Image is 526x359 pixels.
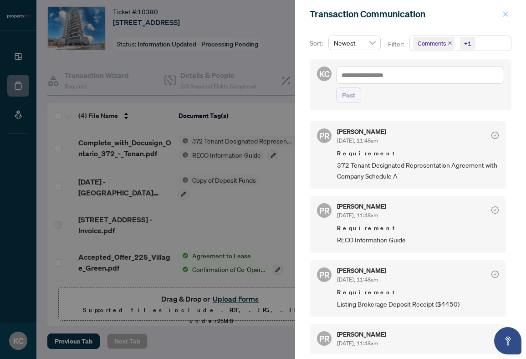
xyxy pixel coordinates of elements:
[337,149,499,158] span: Requirement
[337,331,386,338] h5: [PERSON_NAME]
[337,212,378,219] span: [DATE], 11:48am
[491,132,499,139] span: check-circle
[310,38,325,48] p: Sort:
[319,67,330,80] span: KC
[337,224,499,233] span: Requirement
[337,276,378,283] span: [DATE], 11:48am
[334,36,375,50] span: Newest
[491,271,499,278] span: check-circle
[337,340,378,347] span: [DATE], 11:48am
[337,299,499,309] span: Listing Brokerage Deposit Receipt ($4450)
[464,39,471,48] div: +1
[337,160,499,181] span: 372 Tenant Designated Representation Agreement with Company Schedule A
[319,204,330,217] span: PR
[337,203,386,210] h5: [PERSON_NAME]
[337,128,386,135] h5: [PERSON_NAME]
[388,39,405,49] p: Filter:
[337,137,378,144] span: [DATE], 11:48am
[448,41,452,46] span: close
[418,39,446,48] span: Comments
[414,37,455,50] span: Comments
[337,288,499,297] span: Requirement
[337,235,499,245] span: RECO Information Guide
[502,11,509,17] span: close
[319,129,330,142] span: PR
[494,327,521,354] button: Open asap
[310,7,500,21] div: Transaction Communication
[491,206,499,214] span: check-circle
[337,267,386,274] h5: [PERSON_NAME]
[319,268,330,281] span: PR
[336,87,361,103] button: Post
[319,332,330,345] span: PR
